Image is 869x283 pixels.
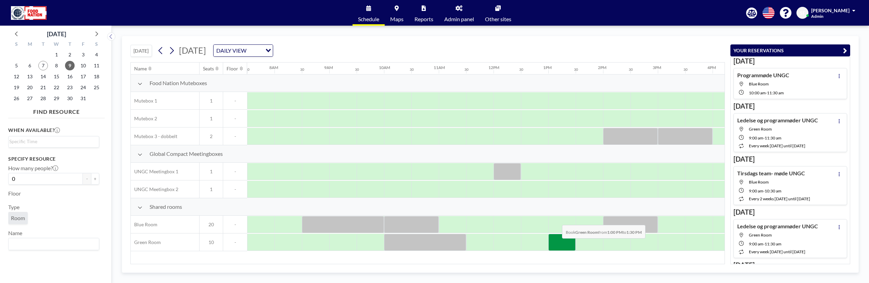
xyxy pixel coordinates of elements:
h3: [DATE] [733,57,847,65]
span: - [763,135,765,140]
span: Reports [414,16,433,22]
span: - [766,90,767,95]
div: 30 [683,67,688,72]
span: Wednesday, October 8, 2025 [52,61,61,70]
span: 11:30 AM [765,241,781,246]
input: Search for option [9,138,95,145]
span: 9:00 AM [749,241,763,246]
span: Admin [811,14,823,19]
img: organization-logo [11,6,47,20]
span: Green Room [749,232,772,238]
span: Saturday, October 25, 2025 [92,83,101,92]
span: Monday, October 27, 2025 [25,94,35,103]
span: Thursday, October 30, 2025 [65,94,75,103]
span: Wednesday, October 22, 2025 [52,83,61,92]
span: Wednesday, October 15, 2025 [52,72,61,81]
span: Mutebox 2 [131,116,157,122]
div: T [37,40,50,49]
label: Type [8,204,20,211]
span: Wednesday, October 29, 2025 [52,94,61,103]
span: Sunday, October 5, 2025 [12,61,21,70]
span: 10:00 AM [749,90,766,95]
span: - [223,186,247,192]
span: Friday, October 24, 2025 [78,83,88,92]
b: Green Room [575,230,598,235]
div: Search for option [214,45,273,56]
span: every 2 weeks [DATE] until [DATE] [749,196,810,201]
input: Search for option [9,240,95,248]
div: 30 [300,67,304,72]
span: SF [800,10,805,16]
button: - [83,173,91,185]
b: 1:30 PM [626,230,642,235]
span: Tuesday, October 28, 2025 [38,94,48,103]
span: Friday, October 31, 2025 [78,94,88,103]
div: S [10,40,23,49]
span: Blue Room [749,179,769,185]
span: 10 [200,239,223,245]
span: [PERSON_NAME] [811,8,849,13]
span: 11:30 AM [767,90,784,95]
span: Friday, October 3, 2025 [78,50,88,59]
span: Tuesday, October 14, 2025 [38,72,48,81]
div: 30 [629,67,633,72]
button: + [91,173,99,185]
span: 1 [200,169,223,175]
label: Floor [8,190,21,197]
div: 3PM [653,65,661,70]
span: Room [11,215,25,221]
span: 1 [200,98,223,104]
b: 1:00 PM [607,230,623,235]
span: Saturday, October 4, 2025 [92,50,101,59]
span: Sunday, October 12, 2025 [12,72,21,81]
h3: [DATE] [733,208,847,216]
span: Tuesday, October 21, 2025 [38,83,48,92]
span: Schedule [358,16,379,22]
span: 9:00 AM [749,135,763,140]
div: 30 [519,67,523,72]
div: 8AM [269,65,278,70]
span: UNGC Meetingbox 1 [131,169,178,175]
span: Book from to [562,225,646,239]
div: Search for option [9,238,99,250]
div: 1PM [543,65,552,70]
div: Seats [203,66,214,72]
span: Blue Room [131,221,157,228]
div: [DATE] [47,29,66,39]
label: Name [8,230,22,237]
span: Thursday, October 23, 2025 [65,83,75,92]
div: T [63,40,76,49]
span: [DATE] [179,45,206,55]
span: Global Compact Meetingboxes [150,150,223,157]
span: every week [DATE] until [DATE] [749,143,805,148]
div: 30 [464,67,469,72]
div: 30 [245,67,250,72]
span: Other sites [485,16,511,22]
span: Tuesday, October 7, 2025 [38,61,48,70]
h4: Programmøde UNGC [737,72,789,79]
h3: [DATE] [733,102,847,110]
span: Monday, October 13, 2025 [25,72,35,81]
span: - [223,239,247,245]
span: - [223,169,247,175]
label: How many people? [8,165,58,172]
span: Friday, October 17, 2025 [78,72,88,81]
div: Search for option [9,136,99,147]
div: Name [134,66,147,72]
div: 4PM [707,65,716,70]
span: - [763,188,765,193]
h4: Ledelse og programmøder UNGC [737,117,818,124]
h3: Specify resource [8,156,99,162]
span: Maps [390,16,404,22]
span: Thursday, October 9, 2025 [65,61,75,70]
span: every week [DATE] until [DATE] [749,249,805,254]
span: - [763,241,765,246]
span: - [223,133,247,139]
span: Green Room [131,239,161,245]
div: 30 [410,67,414,72]
span: 1 [200,116,223,122]
button: [DATE] [130,45,152,57]
span: Mutebox 3 - dobbelt [131,133,177,139]
div: 30 [574,67,578,72]
span: Blue Room [749,81,769,86]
